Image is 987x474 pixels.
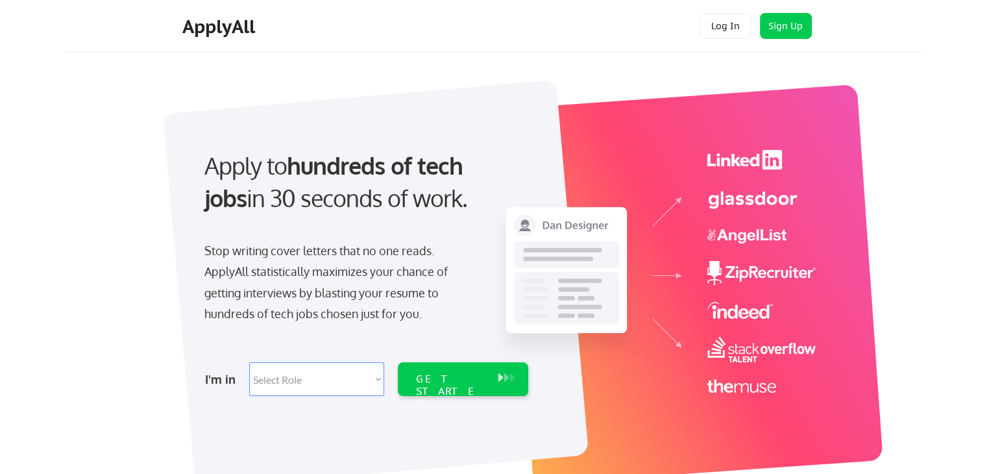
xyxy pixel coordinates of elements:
[204,149,523,215] div: Apply to in 30 seconds of work.
[760,13,812,39] button: Sign Up
[182,16,259,38] div: ApplyAll
[700,13,751,39] button: Log In
[204,240,471,325] div: Stop writing cover letters that no one reads. ApplyAll statistically maximizes your chance of get...
[204,151,469,212] strong: hundreds of tech jobs
[205,369,241,390] div: I'm in
[416,373,485,410] div: GET STARTED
